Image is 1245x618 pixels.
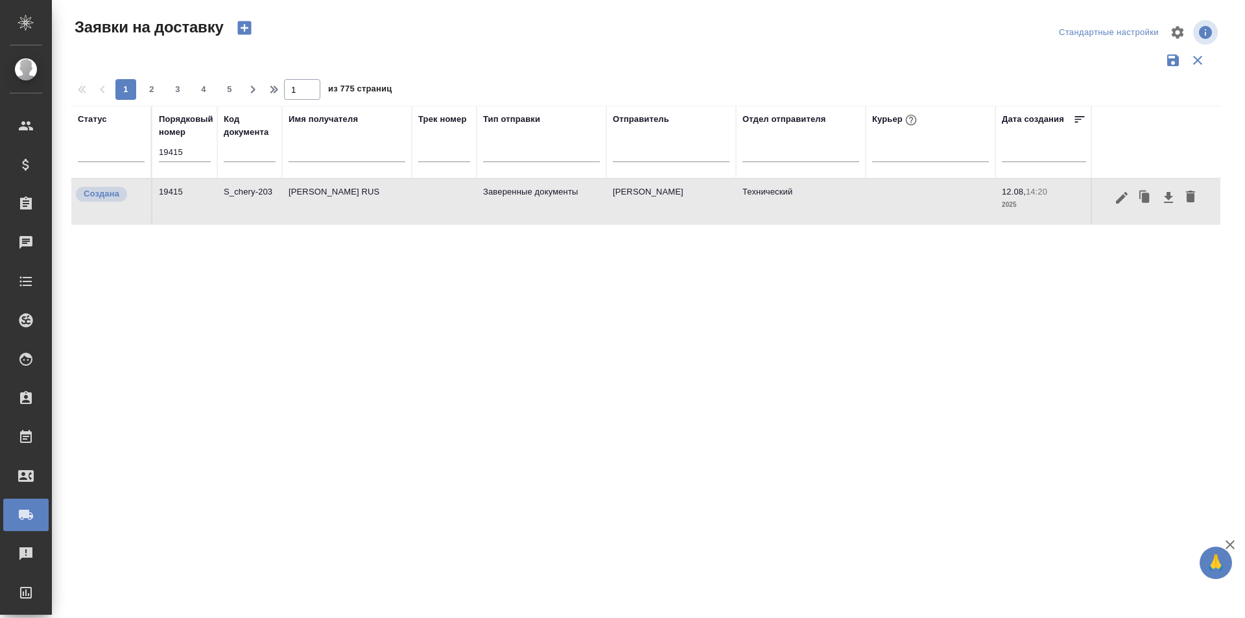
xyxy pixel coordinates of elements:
span: 3 [167,83,188,96]
button: Редактировать [1111,185,1133,210]
td: Заверенные документы [477,179,606,224]
span: 4 [193,83,214,96]
div: Курьер [872,112,919,128]
span: 🙏 [1205,549,1227,576]
div: split button [1056,23,1162,43]
div: Код документа [224,113,276,139]
td: [PERSON_NAME] RUS [282,179,412,224]
div: Дата создания [1002,113,1064,126]
div: Новая заявка, еще не передана в работу [75,185,145,203]
button: Клонировать [1133,185,1157,210]
span: 5 [219,83,240,96]
div: Трек номер [418,113,467,126]
button: 2 [141,79,162,100]
button: 🙏 [1200,547,1232,579]
div: Имя получателя [289,113,358,126]
span: Настроить таблицу [1162,17,1193,48]
button: Скачать [1157,185,1180,210]
div: Отправитель [613,113,669,126]
div: Тип отправки [483,113,540,126]
button: Сбросить фильтры [1185,48,1210,73]
p: 14:20 [1026,187,1047,196]
button: Создать [229,17,260,39]
div: Статус [78,113,107,126]
p: 2025 [1002,198,1086,211]
td: S_chery-203 [217,179,282,224]
td: Технический [736,179,866,224]
span: 2 [141,83,162,96]
td: [PERSON_NAME] [606,179,736,224]
button: Сохранить фильтры [1161,48,1185,73]
p: 12.08, [1002,187,1026,196]
div: Отдел отправителя [742,113,825,126]
button: Удалить [1180,185,1202,210]
p: Создана [84,187,119,200]
button: 5 [219,79,240,100]
span: Заявки на доставку [71,17,224,38]
span: Посмотреть информацию [1193,20,1220,45]
td: 19415 [152,179,217,224]
button: 3 [167,79,188,100]
div: Порядковый номер [159,113,213,139]
button: 4 [193,79,214,100]
span: из 775 страниц [328,81,392,100]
